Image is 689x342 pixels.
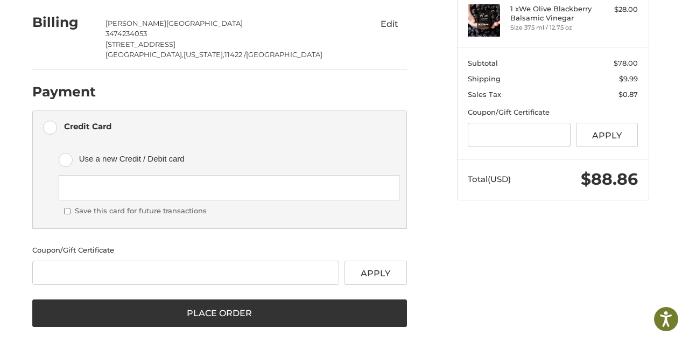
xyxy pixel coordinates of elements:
div: Credit Card [64,117,111,135]
input: Gift Certificate or Coupon Code [32,261,340,285]
button: Apply [344,261,407,285]
span: $0.87 [618,90,638,99]
button: Apply [576,123,638,147]
button: Edit [372,16,407,33]
span: 3474234053 [106,29,147,38]
label: Save this card for future transactions [75,206,207,217]
span: [GEOGRAPHIC_DATA] [166,19,243,27]
iframe: Google Customer Reviews [600,313,689,342]
button: Place Order [32,299,407,327]
div: Coupon/Gift Certificate [468,107,638,118]
span: [US_STATE], [184,50,224,59]
iframe: Secure card payment input frame [66,183,391,193]
span: Sales Tax [468,90,501,99]
span: [PERSON_NAME] [106,19,166,27]
span: Total (USD) [468,174,511,184]
span: 11422 / [224,50,246,59]
span: Subtotal [468,59,498,67]
input: Gift Certificate or Coupon Code [468,123,571,147]
div: $28.00 [595,4,638,15]
span: $88.86 [581,169,638,189]
span: [GEOGRAPHIC_DATA] [246,50,322,59]
span: [GEOGRAPHIC_DATA], [106,50,184,59]
li: Size 375 ml / 12.75 oz [510,23,593,32]
button: Open LiveChat chat widget [124,14,137,27]
span: Shipping [468,74,501,83]
span: $9.99 [619,74,638,83]
span: Use a new Credit / Debit card [79,150,384,167]
h4: 1 x We Olive Blackberry Balsamic Vinegar [510,4,593,22]
span: $78.00 [614,59,638,67]
h2: Payment [32,83,96,100]
span: [STREET_ADDRESS] [106,40,175,48]
h2: Billing [32,14,95,31]
p: We're away right now. Please check back later! [15,16,122,25]
div: Coupon/Gift Certificate [32,245,407,256]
